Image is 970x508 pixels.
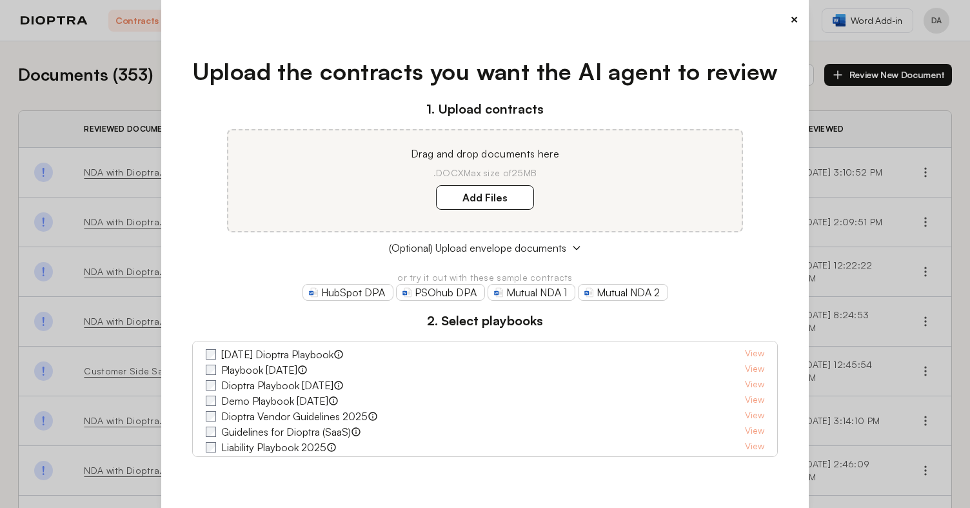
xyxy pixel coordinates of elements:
[389,240,566,256] span: (Optional) Upload envelope documents
[192,240,778,256] button: (Optional) Upload envelope documents
[436,185,534,210] label: Add Files
[192,311,778,330] h3: 2. Select playbooks
[192,99,778,119] h3: 1. Upload contracts
[221,393,328,409] label: Demo Playbook [DATE]
[244,146,726,161] p: Drag and drop documents here
[221,378,333,393] label: Dioptra Playbook [DATE]
[745,455,764,471] a: View
[396,284,485,301] a: PSOhub DPA
[192,271,778,284] p: or try it out with these sample contracts
[244,167,726,179] p: .DOCX Max size of 25MB
[745,378,764,393] a: View
[302,284,393,301] a: HubSpot DPA
[221,409,368,424] label: Dioptra Vendor Guidelines 2025
[745,440,764,455] a: View
[221,440,326,455] label: Liability Playbook 2025
[745,393,764,409] a: View
[745,362,764,378] a: View
[221,424,351,440] label: Guidelines for Dioptra (SaaS)
[745,409,764,424] a: View
[221,362,297,378] label: Playbook [DATE]
[221,455,340,471] label: Dioptra Liability Guidelines
[488,284,575,301] a: Mutual NDA 1
[578,284,668,301] a: Mutual NDA 2
[745,424,764,440] a: View
[790,10,798,28] button: ×
[192,54,778,89] h1: Upload the contracts you want the AI agent to review
[745,347,764,362] a: View
[221,347,333,362] label: [DATE] Dioptra Playbook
